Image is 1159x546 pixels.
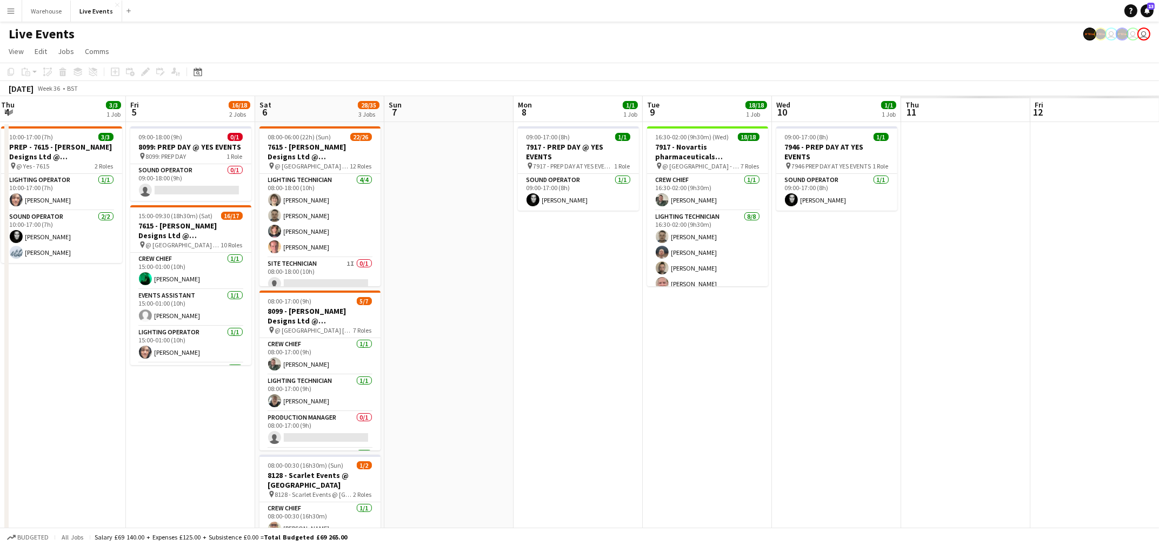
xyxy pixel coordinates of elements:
[4,44,28,58] a: View
[67,84,78,92] div: BST
[59,533,85,541] span: All jobs
[1141,4,1154,17] a: 13
[30,44,51,58] a: Edit
[1147,3,1155,10] span: 13
[9,26,75,42] h1: Live Events
[264,533,347,541] span: Total Budgeted £69 265.00
[54,44,78,58] a: Jobs
[1116,28,1129,41] app-user-avatar: Production Managers
[22,1,71,22] button: Warehouse
[1105,28,1118,41] app-user-avatar: Eden Hopkins
[95,533,347,541] div: Salary £69 140.00 + Expenses £125.00 + Subsistence £0.00 =
[9,46,24,56] span: View
[9,83,34,94] div: [DATE]
[58,46,74,56] span: Jobs
[85,46,109,56] span: Comms
[1137,28,1150,41] app-user-avatar: Technical Department
[1094,28,1107,41] app-user-avatar: Production Managers
[17,534,49,541] span: Budgeted
[35,46,47,56] span: Edit
[81,44,114,58] a: Comms
[1127,28,1140,41] app-user-avatar: Ollie Rolfe
[71,1,122,22] button: Live Events
[5,531,50,543] button: Budgeted
[1083,28,1096,41] app-user-avatar: Production Managers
